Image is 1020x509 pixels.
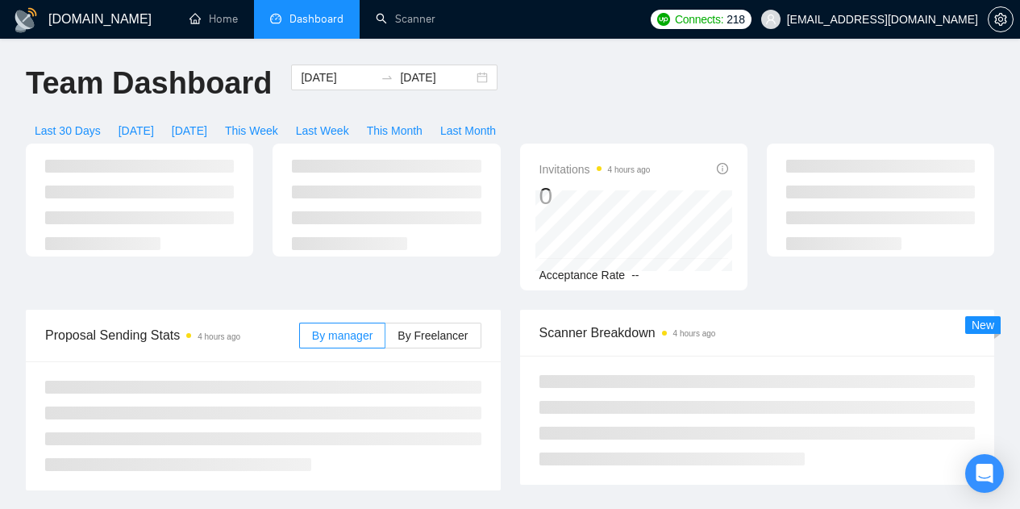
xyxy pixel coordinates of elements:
span: info-circle [717,163,728,174]
span: 218 [726,10,744,28]
span: This Month [367,122,423,140]
button: Last 30 Days [26,118,110,144]
span: By Freelancer [398,329,468,342]
span: Last Week [296,122,349,140]
button: This Week [216,118,287,144]
span: [DATE] [119,122,154,140]
span: swap-right [381,71,393,84]
div: 0 [539,181,651,211]
span: Last Month [440,122,496,140]
span: Last 30 Days [35,122,101,140]
span: Invitations [539,160,651,179]
span: setting [989,13,1013,26]
button: [DATE] [110,118,163,144]
span: New [972,319,994,332]
input: End date [400,69,473,86]
div: Open Intercom Messenger [965,454,1004,493]
a: homeHome [189,12,238,26]
time: 4 hours ago [198,332,240,341]
h1: Team Dashboard [26,65,272,102]
time: 4 hours ago [608,165,651,174]
button: [DATE] [163,118,216,144]
span: [DATE] [172,122,207,140]
span: Connects: [675,10,723,28]
span: dashboard [270,13,281,24]
button: Last Week [287,118,358,144]
span: This Week [225,122,278,140]
button: This Month [358,118,431,144]
a: setting [988,13,1014,26]
time: 4 hours ago [673,329,716,338]
span: Scanner Breakdown [539,323,976,343]
span: Acceptance Rate [539,269,626,282]
span: user [765,14,776,25]
span: -- [631,269,639,282]
span: Dashboard [289,12,343,26]
span: By manager [312,329,373,342]
a: searchScanner [376,12,435,26]
span: to [381,71,393,84]
button: setting [988,6,1014,32]
span: Proposal Sending Stats [45,325,299,345]
button: Last Month [431,118,505,144]
img: upwork-logo.png [657,13,670,26]
img: logo [13,7,39,33]
input: Start date [301,69,374,86]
